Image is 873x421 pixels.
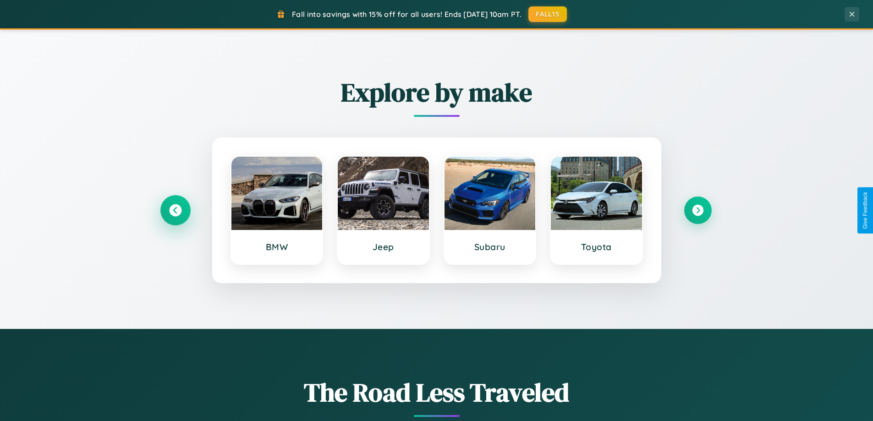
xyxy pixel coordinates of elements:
[241,241,313,252] h3: BMW
[560,241,633,252] h3: Toyota
[347,241,420,252] h3: Jeep
[162,75,712,110] h2: Explore by make
[162,375,712,410] h1: The Road Less Traveled
[528,6,567,22] button: FALL15
[454,241,527,252] h3: Subaru
[292,10,522,19] span: Fall into savings with 15% off for all users! Ends [DATE] 10am PT.
[862,192,868,229] div: Give Feedback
